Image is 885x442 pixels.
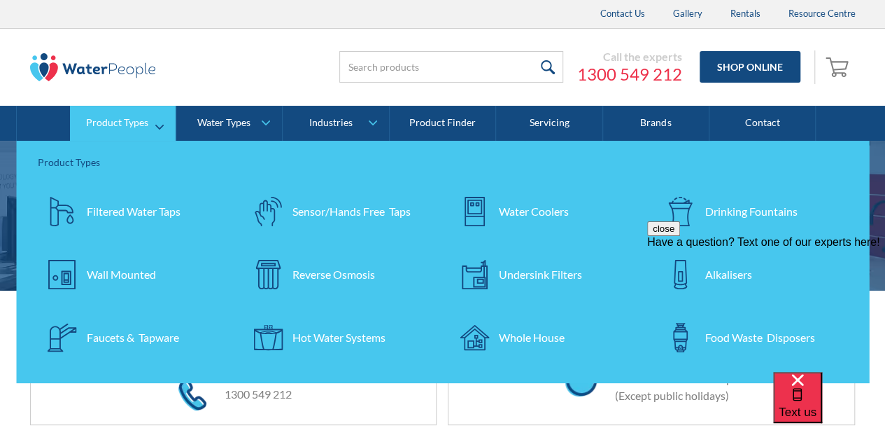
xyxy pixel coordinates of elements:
[38,155,849,170] div: Product Types
[600,371,741,404] div: Mon–Fri: 8.00am–5:00pm (Except public holidays)
[826,55,852,78] img: shopping cart
[17,141,870,383] nav: Product Types
[176,106,282,141] a: Water Types
[499,266,582,283] div: Undersink Filters
[30,53,156,81] img: The Water People
[87,266,156,283] div: Wall Mounted
[577,50,682,64] div: Call the experts
[822,50,856,84] a: Open empty cart
[87,329,179,346] div: Faucets & Tapware
[178,379,206,410] img: phone icon
[709,106,816,141] a: Contact
[577,64,682,85] a: 1300 549 212
[243,313,436,362] a: Hot Water Systems
[496,106,602,141] a: Servicing
[292,203,411,220] div: Sensor/Hands Free Taps
[773,372,885,442] iframe: podium webchat widget bubble
[70,106,176,141] a: Product Types
[603,106,709,141] a: Brands
[292,329,385,346] div: Hot Water Systems
[647,221,885,389] iframe: podium webchat widget prompt
[87,203,180,220] div: Filtered Water Taps
[339,51,563,83] input: Search products
[450,250,642,299] a: Undersink Filters
[499,203,569,220] div: Water Coolers
[390,106,496,141] a: Product Finder
[38,313,230,362] a: Faucets & Tapware
[243,187,436,236] a: Sensor/Hands Free Taps
[656,187,849,236] a: Drinking Fountains
[450,187,642,236] a: Water Coolers
[450,313,642,362] a: Whole House
[499,329,565,346] div: Whole House
[197,117,250,129] div: Water Types
[38,250,230,299] a: Wall Mounted
[38,187,230,236] a: Filtered Water Taps
[700,51,800,83] a: Shop Online
[86,117,148,129] div: Product Types
[292,266,375,283] div: Reverse Osmosis
[309,117,353,129] div: Industries
[283,106,388,141] a: Industries
[224,387,291,401] a: 1300 549 212
[243,250,436,299] a: Reverse Osmosis
[705,203,798,220] div: Drinking Fountains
